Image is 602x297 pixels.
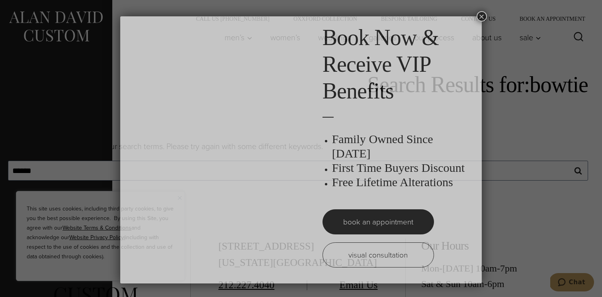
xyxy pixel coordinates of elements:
a: book an appointment [322,209,434,234]
h3: Free Lifetime Alterations [332,175,474,189]
h2: Book Now & Receive VIP Benefits [322,24,474,105]
a: visual consultation [322,242,434,267]
button: Close [477,11,487,22]
h3: Family Owned Since [DATE] [332,132,474,161]
span: Chat [19,6,35,13]
h3: First Time Buyers Discount [332,161,474,175]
